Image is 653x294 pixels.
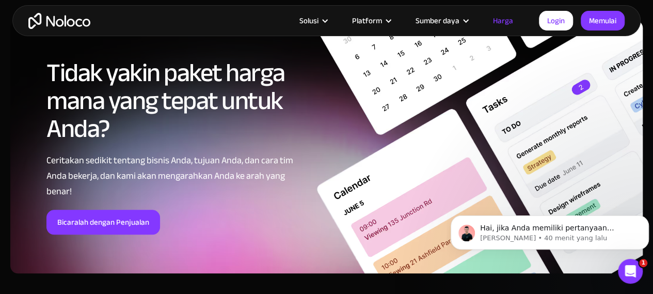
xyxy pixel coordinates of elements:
[641,259,645,266] font: 1
[46,152,293,200] font: Ceritakan sedikit tentang bisnis Anda, tujuan Anda, dan cara tim Anda bekerja, dan kami akan meng...
[339,14,403,27] div: Platform
[547,13,565,28] font: Login
[57,215,149,229] font: Bicaralah dengan Penjualan
[403,14,480,27] div: Sumber daya
[299,13,318,28] font: Solusi
[352,13,382,28] font: Platform
[28,13,90,29] a: rumah
[286,14,339,27] div: Solusi
[46,49,285,153] font: Tidak yakin paket harga mana yang tepat untuk Anda?
[539,11,573,30] a: Login
[618,259,643,284] iframe: Obrolan langsung interkom
[447,194,653,266] iframe: Pesan notifikasi interkom
[416,13,459,28] font: Sumber daya
[589,13,616,28] font: Memulai
[493,13,513,28] font: Harga
[480,14,526,27] a: Harga
[46,210,160,235] a: Bicaralah dengan Penjualan
[581,11,625,30] a: Memulai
